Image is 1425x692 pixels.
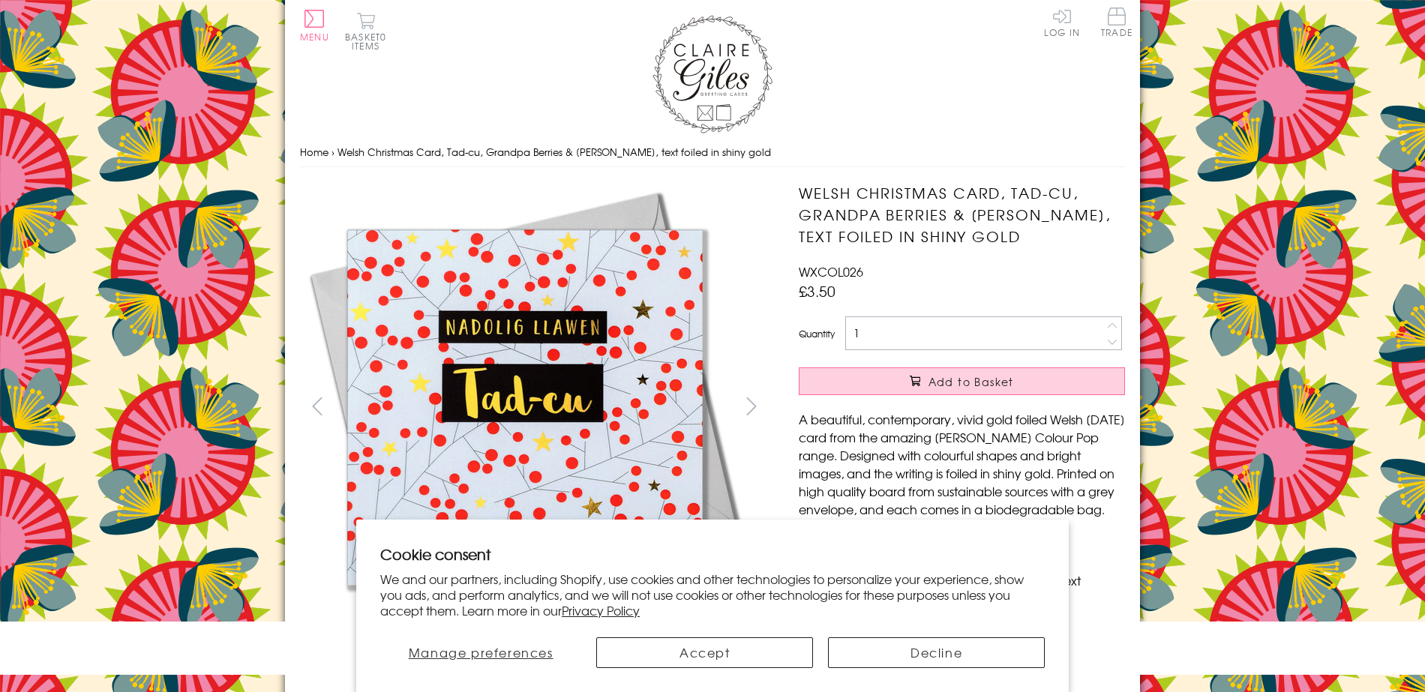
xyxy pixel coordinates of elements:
span: Menu [300,30,329,43]
span: Add to Basket [928,374,1014,389]
img: Welsh Christmas Card, Tad-cu, Grandpa Berries & Twigs, text foiled in shiny gold [300,182,750,632]
span: WXCOL026 [799,262,863,280]
button: next [735,389,769,423]
label: Quantity [799,327,835,340]
span: £3.50 [799,280,835,301]
button: Menu [300,10,329,41]
p: A beautiful, contemporary, vivid gold foiled Welsh [DATE] card from the amazing [PERSON_NAME] Col... [799,410,1125,518]
button: Add to Basket [799,367,1125,395]
span: Trade [1101,7,1132,37]
nav: breadcrumbs [300,137,1125,168]
button: Decline [828,637,1045,668]
button: Accept [596,637,813,668]
img: Claire Giles Greetings Cards [652,15,772,133]
p: We and our partners, including Shopify, use cookies and other technologies to personalize your ex... [380,571,1045,618]
a: Home [300,145,328,159]
a: Log In [1044,7,1080,37]
span: Manage preferences [409,643,553,661]
button: Manage preferences [380,637,581,668]
a: Trade [1101,7,1132,40]
h1: Welsh Christmas Card, Tad-cu, Grandpa Berries & [PERSON_NAME], text foiled in shiny gold [799,182,1125,247]
h2: Cookie consent [380,544,1045,565]
span: Welsh Christmas Card, Tad-cu, Grandpa Berries & [PERSON_NAME], text foiled in shiny gold [337,145,771,159]
span: 0 items [352,30,386,52]
button: prev [300,389,334,423]
button: Basket0 items [345,12,386,50]
span: › [331,145,334,159]
a: Privacy Policy [562,601,640,619]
